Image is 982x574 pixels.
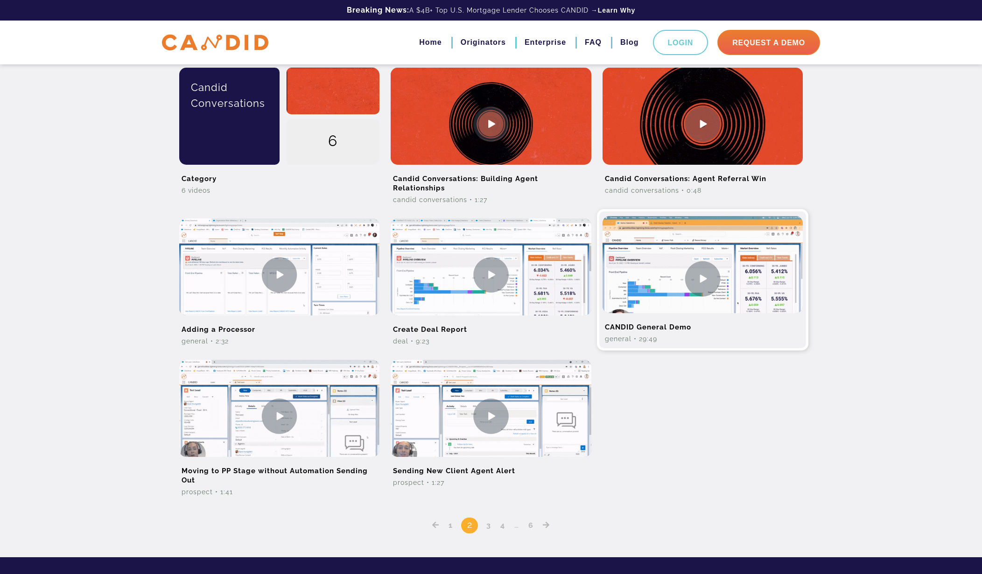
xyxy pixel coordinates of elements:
[391,68,591,180] img: Candid Conversations: Building Agent Relationships Video
[179,218,379,331] img: Adding a Processor Video
[179,457,379,487] h2: Moving to PP Stage without Automation Sending Out
[525,35,566,50] a: Enterprise
[174,504,808,534] nav: Posts pagination
[391,360,591,472] img: Sending New Client Agent Alert Video
[653,30,708,55] a: Login
[179,360,379,472] img: Moving to PP Stage without Automation Sending Out Video
[179,186,379,195] div: 6 Videos
[603,165,803,186] h2: Candid Conversations: Agent Referral Win
[603,216,803,341] img: CANDID General Demo Video
[391,315,591,336] h2: Create Deal Report
[603,186,803,195] div: Candid Conversations • 0:48
[179,336,379,346] div: General • 2:32
[717,30,820,55] a: Request A Demo
[603,313,803,334] h2: CANDID General Demo
[162,35,268,51] img: CANDID APP
[391,336,591,346] div: Deal • 9:23
[603,334,803,343] div: General • 29:49
[461,518,478,533] span: 2
[585,35,602,50] a: FAQ
[391,478,591,487] div: Prospect • 1:27
[179,165,379,186] h2: Category
[287,119,380,166] div: 6
[391,165,591,195] h2: Candid Conversations: Building Agent Relationships
[525,521,537,530] a: 6
[391,457,591,478] h2: Sending New Client Agent Alert
[179,315,379,336] h2: Adding a Processor
[186,68,273,123] div: Candid Conversations
[620,35,639,50] a: Blog
[603,68,803,180] img: Candid Conversations: Agent Referral Win Video
[391,218,591,331] img: Create Deal Report Video
[483,521,494,530] a: 3
[347,6,409,14] b: Breaking News:
[445,521,456,530] a: 1
[511,519,522,530] span: …
[461,35,506,50] a: Originators
[598,6,636,15] a: Learn Why
[419,35,442,50] a: Home
[391,195,591,204] div: Candid Conversations • 1:27
[179,487,379,497] div: Prospect • 1:41
[497,521,508,530] a: 4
